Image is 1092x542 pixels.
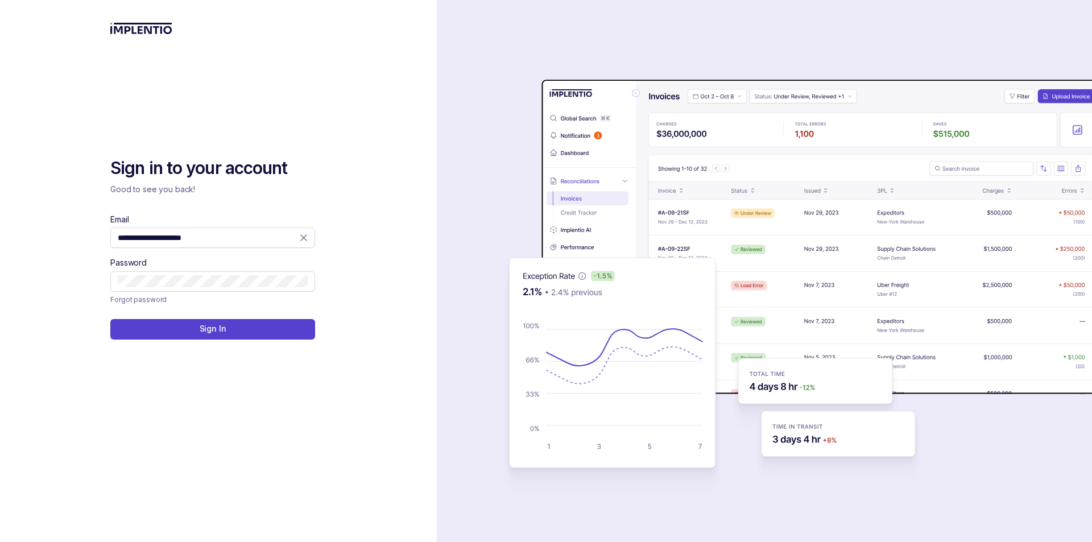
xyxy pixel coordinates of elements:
[110,319,315,340] button: Sign In
[110,294,167,305] a: Link Forgot password
[110,157,315,180] h2: Sign in to your account
[110,214,129,225] label: Email
[110,294,167,305] p: Forgot password
[110,23,172,34] img: logo
[110,184,315,195] p: Good to see you back!
[110,257,147,268] label: Password
[200,323,226,334] p: Sign In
